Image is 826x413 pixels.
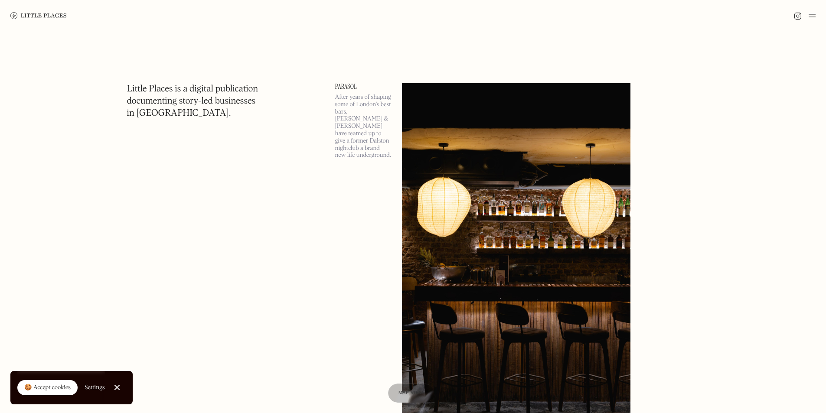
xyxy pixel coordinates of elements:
div: 🍪 Accept cookies [24,384,71,392]
p: After years of shaping some of London’s best bars, [PERSON_NAME] & [PERSON_NAME] have teamed up t... [335,94,392,159]
a: 🍪 Accept cookies [17,380,78,396]
a: Parasol [335,83,392,90]
a: Close Cookie Popup [108,379,126,396]
span: Map view [398,390,424,395]
h1: Little Places is a digital publication documenting story-led businesses in [GEOGRAPHIC_DATA]. [127,83,258,120]
a: Settings [85,378,105,397]
a: Map view [388,384,434,403]
div: Settings [85,384,105,390]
